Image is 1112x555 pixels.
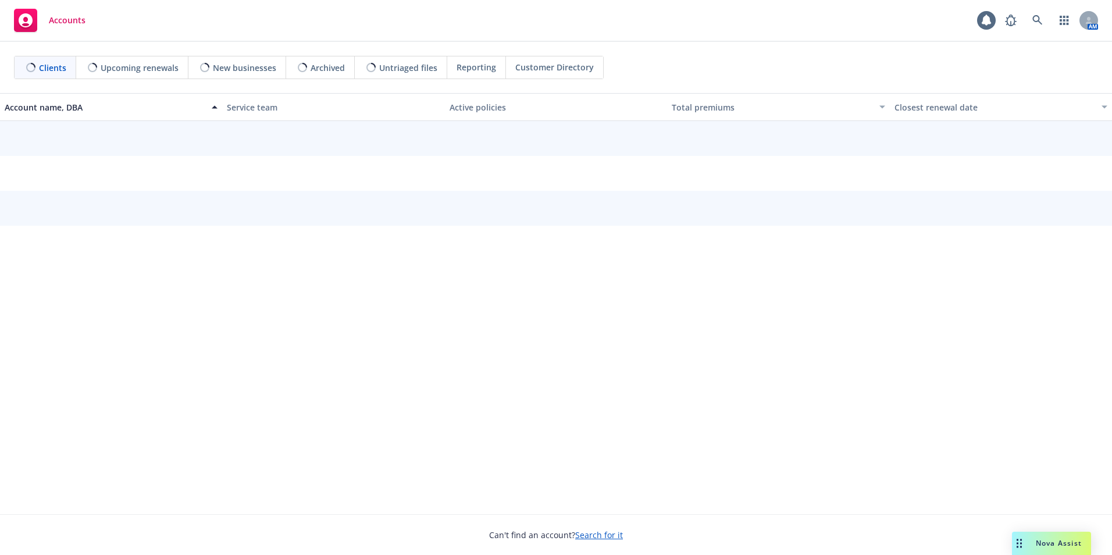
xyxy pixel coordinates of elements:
button: Active policies [445,93,667,121]
span: Nova Assist [1036,538,1082,548]
span: New businesses [213,62,276,74]
button: Nova Assist [1012,532,1091,555]
button: Service team [222,93,444,121]
a: Switch app [1053,9,1076,32]
span: Archived [311,62,345,74]
a: Search for it [575,529,623,540]
a: Search [1026,9,1049,32]
div: Service team [227,101,440,113]
div: Closest renewal date [894,101,1095,113]
span: Accounts [49,16,85,25]
div: Drag to move [1012,532,1027,555]
span: Customer Directory [515,61,594,73]
button: Closest renewal date [890,93,1112,121]
a: Report a Bug [999,9,1022,32]
span: Upcoming renewals [101,62,179,74]
span: Untriaged files [379,62,437,74]
button: Total premiums [667,93,889,121]
span: Reporting [457,61,496,73]
div: Active policies [450,101,662,113]
span: Clients [39,62,66,74]
a: Accounts [9,4,90,37]
div: Account name, DBA [5,101,205,113]
span: Can't find an account? [489,529,623,541]
div: Total premiums [672,101,872,113]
